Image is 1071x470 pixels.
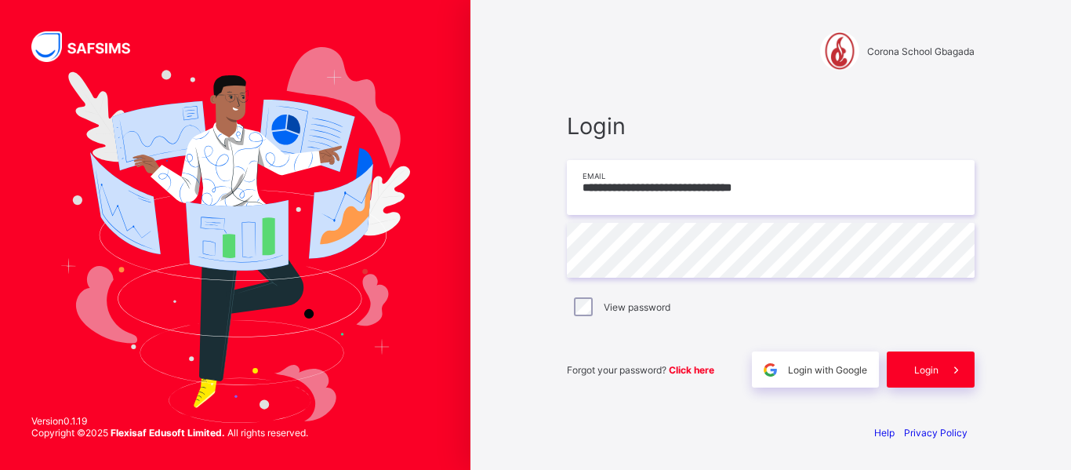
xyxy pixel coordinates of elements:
[111,427,225,439] strong: Flexisaf Edusoft Limited.
[567,364,714,376] span: Forgot your password?
[788,364,867,376] span: Login with Google
[604,301,670,313] label: View password
[31,427,308,439] span: Copyright © 2025 All rights reserved.
[914,364,938,376] span: Login
[874,427,895,439] a: Help
[867,46,975,57] span: Corona School Gbagada
[567,112,975,140] span: Login
[761,361,779,379] img: google.396cfc9801f0270233282035f929180a.svg
[669,364,714,376] a: Click here
[31,31,149,62] img: SAFSIMS Logo
[31,415,308,427] span: Version 0.1.19
[60,47,410,423] img: Hero Image
[904,427,968,439] a: Privacy Policy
